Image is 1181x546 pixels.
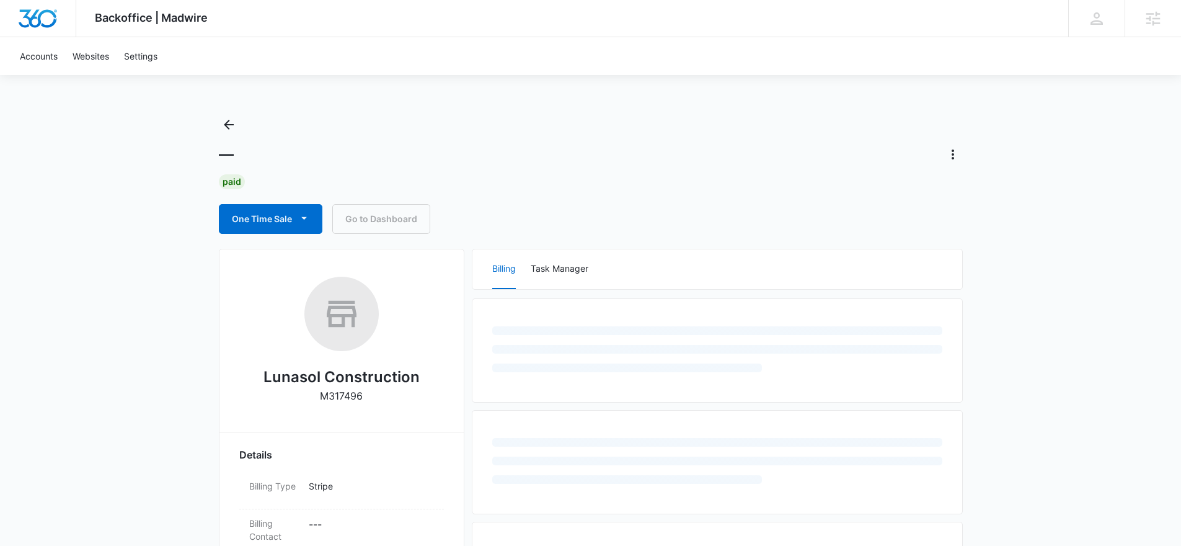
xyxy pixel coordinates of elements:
[123,72,133,82] img: tab_keywords_by_traffic_grey.svg
[332,204,430,234] a: Go to Dashboard
[32,32,136,42] div: Domain: [DOMAIN_NAME]
[12,37,65,75] a: Accounts
[239,472,444,509] div: Billing TypeStripe
[20,32,30,42] img: website_grey.svg
[33,72,43,82] img: tab_domain_overview_orange.svg
[219,145,234,164] h1: —
[137,73,209,81] div: Keywords by Traffic
[219,204,322,234] button: One Time Sale
[95,11,208,24] span: Backoffice | Madwire
[943,145,963,164] button: Actions
[309,517,434,543] dd: - - -
[47,73,111,81] div: Domain Overview
[219,115,239,135] button: Back
[492,249,516,289] button: Billing
[531,249,588,289] button: Task Manager
[117,37,165,75] a: Settings
[219,174,245,189] div: Paid
[65,37,117,75] a: Websites
[35,20,61,30] div: v 4.0.25
[20,20,30,30] img: logo_orange.svg
[320,388,363,403] p: M317496
[309,480,434,493] p: Stripe
[263,366,420,388] h2: Lunasol Construction
[249,480,299,493] dt: Billing Type
[239,447,272,462] span: Details
[249,517,299,543] dt: Billing Contact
